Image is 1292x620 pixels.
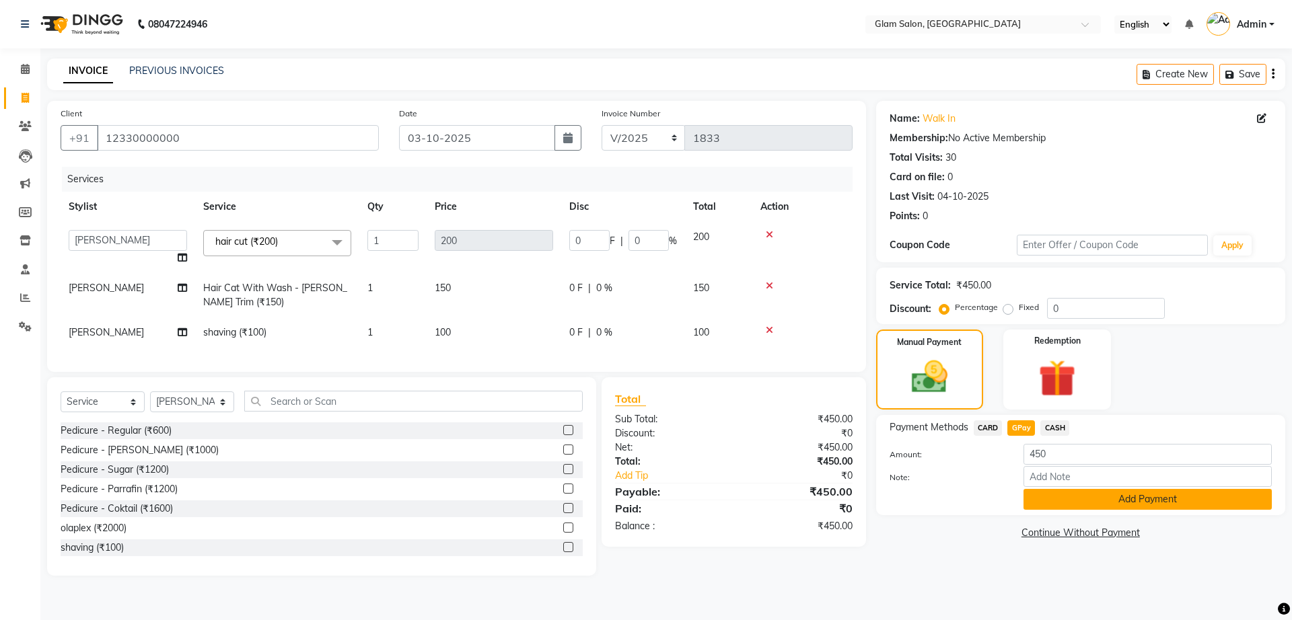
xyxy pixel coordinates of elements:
[61,125,98,151] button: +91
[605,500,733,516] div: Paid:
[890,238,1017,252] div: Coupon Code
[63,59,113,83] a: INVOICE
[1017,235,1208,256] input: Enter Offer / Coupon Code
[733,426,862,440] div: ₹0
[605,412,733,426] div: Sub Total:
[569,325,583,340] span: 0 F
[69,282,144,294] span: [PERSON_NAME]
[605,483,733,500] div: Payable:
[897,336,962,348] label: Manual Payment
[359,192,427,222] th: Qty
[890,209,920,223] div: Points:
[61,424,172,438] div: Pedicure - Regular (₹600)
[367,282,373,294] span: 1
[733,440,862,455] div: ₹450.00
[1024,466,1272,487] input: Add Note
[399,108,417,120] label: Date
[195,192,359,222] th: Service
[733,500,862,516] div: ₹0
[97,125,379,151] input: Search by Name/Mobile/Email/Code
[203,282,347,308] span: Hair Cat With Wash - [PERSON_NAME] Trim (₹150)
[1027,355,1087,401] img: _gift.svg
[937,190,989,204] div: 04-10-2025
[1207,12,1230,36] img: Admin
[602,108,660,120] label: Invoice Number
[69,326,144,338] span: [PERSON_NAME]
[427,192,561,222] th: Price
[956,278,991,293] div: ₹450.00
[34,5,127,43] img: logo
[1024,444,1272,465] input: Amount
[1219,64,1266,85] button: Save
[890,131,1272,145] div: No Active Membership
[610,234,615,248] span: F
[605,455,733,469] div: Total:
[974,420,1003,436] span: CARD
[752,192,853,222] th: Action
[588,325,591,340] span: |
[278,235,284,247] a: x
[569,281,583,295] span: 0 F
[1007,420,1035,436] span: GPay
[561,192,685,222] th: Disc
[588,281,591,295] span: |
[923,209,928,223] div: 0
[596,325,612,340] span: 0 %
[61,541,124,555] div: shaving (₹100)
[61,521,127,535] div: olaplex (₹2000)
[733,455,862,469] div: ₹450.00
[879,526,1283,540] a: Continue Without Payment
[890,131,948,145] div: Membership:
[1237,17,1266,32] span: Admin
[947,170,953,184] div: 0
[1019,301,1039,313] label: Fixed
[367,326,373,338] span: 1
[955,301,998,313] label: Percentage
[1040,420,1069,436] span: CASH
[61,192,195,222] th: Stylist
[61,108,82,120] label: Client
[605,469,755,483] a: Add Tip
[880,471,1013,483] label: Note:
[685,192,752,222] th: Total
[615,392,646,406] span: Total
[605,426,733,440] div: Discount:
[435,282,451,294] span: 150
[605,519,733,533] div: Balance :
[62,167,863,192] div: Services
[1137,64,1214,85] button: Create New
[61,443,219,457] div: Pedicure - [PERSON_NAME] (₹1000)
[693,231,709,243] span: 200
[890,151,943,165] div: Total Visits:
[1034,335,1081,347] label: Redemption
[880,449,1013,461] label: Amount:
[669,234,677,248] span: %
[890,190,935,204] div: Last Visit:
[1024,489,1272,510] button: Add Payment
[890,112,920,126] div: Name:
[755,469,862,483] div: ₹0
[596,281,612,295] span: 0 %
[945,151,956,165] div: 30
[890,170,945,184] div: Card on file:
[923,112,956,126] a: Walk In
[203,326,266,338] span: shaving (₹100)
[890,278,951,293] div: Service Total:
[890,420,968,434] span: Payment Methods
[733,412,862,426] div: ₹450.00
[61,482,178,496] div: Pedicure - Parrafin (₹1200)
[148,5,207,43] b: 08047224946
[244,391,583,412] input: Search or Scan
[1213,235,1252,256] button: Apply
[435,326,451,338] span: 100
[605,440,733,455] div: Net:
[900,356,959,397] img: _cash.svg
[733,483,862,500] div: ₹450.00
[693,282,709,294] span: 150
[693,326,709,338] span: 100
[215,235,278,247] span: hair cut (₹200)
[733,519,862,533] div: ₹450.00
[61,502,173,516] div: Pedicure - Coktail (₹1600)
[129,65,224,77] a: PREVIOUS INVOICES
[61,463,169,477] div: Pedicure - Sugar (₹1200)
